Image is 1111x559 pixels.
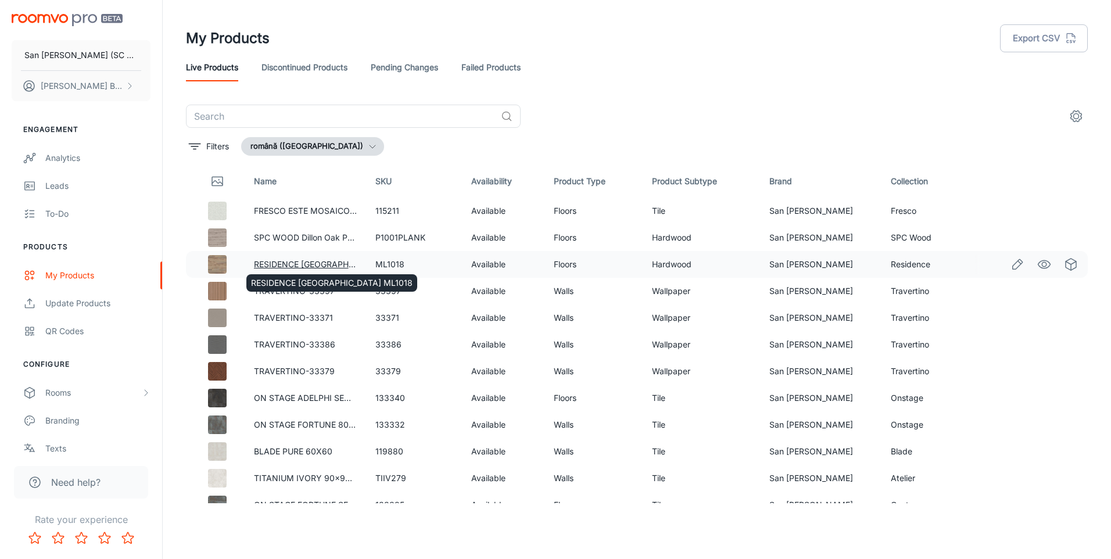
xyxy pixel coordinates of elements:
td: Onstage [881,411,966,438]
td: Atelier [881,465,966,492]
a: BLADE PURE 60X60 [254,446,332,456]
span: Need help? [51,475,101,489]
td: Walls [544,278,643,304]
svg: Thumbnail [210,174,224,188]
div: My Products [45,269,150,282]
td: San [PERSON_NAME] [760,465,882,492]
input: Search [186,105,496,128]
td: Travertino [881,331,966,358]
td: Available [462,358,544,385]
td: Walls [544,438,643,465]
td: Tile [643,385,759,411]
td: Available [462,278,544,304]
div: Analytics [45,152,150,164]
button: filter [186,137,232,156]
a: Pending Changes [371,53,438,81]
td: Floors [544,224,643,251]
a: ON STAGE ADELPHI SEMILUCIDO 80X80 [254,393,414,403]
td: Travertino [881,304,966,331]
a: Discontinued Products [261,53,347,81]
a: Edit [1008,255,1027,274]
td: San [PERSON_NAME] [760,492,882,518]
td: 119880 [366,438,462,465]
a: TITANIUM IVORY 90x90 MAT [254,473,371,483]
td: P1001PLANK [366,224,462,251]
td: Hardwood [643,224,759,251]
td: Tile [643,198,759,224]
div: Rooms [45,386,141,399]
td: San [PERSON_NAME] [760,358,882,385]
td: Onstage [881,385,966,411]
div: Texts [45,442,150,455]
td: 33379 [366,358,462,385]
a: TRAVERTINO-33379 [254,366,335,376]
a: TRAVERTINO-33386 [254,339,335,349]
td: San [PERSON_NAME] [760,438,882,465]
a: Live Products [186,53,238,81]
td: Available [462,438,544,465]
td: San [PERSON_NAME] [760,278,882,304]
td: Residence [881,251,966,278]
div: To-do [45,207,150,220]
td: Floors [544,251,643,278]
td: Walls [544,358,643,385]
td: San [PERSON_NAME] [760,331,882,358]
a: TRAVERTINO-33371 [254,313,333,322]
td: Floors [544,492,643,518]
td: Tile [643,411,759,438]
p: RESIDENCE [GEOGRAPHIC_DATA] ML1018 [251,277,413,289]
td: Wallpaper [643,331,759,358]
img: Roomvo PRO Beta [12,14,123,26]
td: San [PERSON_NAME] [760,198,882,224]
div: QR Codes [45,325,150,338]
td: 133340 [366,385,462,411]
td: Floors [544,198,643,224]
a: Failed Products [461,53,521,81]
div: Branding [45,414,150,427]
th: SKU [366,165,462,198]
div: Update Products [45,297,150,310]
td: Available [462,492,544,518]
p: San [PERSON_NAME] (SC San Marco Design SRL) [24,49,138,62]
a: SPC WOOD Dillon Oak P1001 [254,232,365,242]
td: Blade [881,438,966,465]
td: Walls [544,465,643,492]
p: [PERSON_NAME] BIZGA [41,80,123,92]
a: ON STAGE FORTUNE 80X80 [254,420,365,429]
button: Rate 4 star [93,526,116,550]
a: ON STAGE FORTUNE SEMILUCIDO 60X120 [254,500,421,510]
td: Tile [643,465,759,492]
h1: My Products [186,28,270,49]
td: San [PERSON_NAME] [760,224,882,251]
td: Available [462,304,544,331]
a: See in Visualizer [1034,255,1054,274]
td: Available [462,411,544,438]
td: Travertino [881,278,966,304]
td: Fresco [881,198,966,224]
button: San [PERSON_NAME] (SC San Marco Design SRL) [12,40,150,70]
td: Available [462,224,544,251]
p: Filters [206,140,229,153]
td: Travertino [881,358,966,385]
a: RESIDENCE [GEOGRAPHIC_DATA] ML1018 [254,259,415,269]
th: Name [245,165,367,198]
button: Export CSV [1000,24,1088,52]
td: ML1018 [366,251,462,278]
th: Brand [760,165,882,198]
div: Leads [45,180,150,192]
td: SPC Wood [881,224,966,251]
button: română ([GEOGRAPHIC_DATA]) [241,137,384,156]
td: Available [462,331,544,358]
td: 115211 [366,198,462,224]
td: Wallpaper [643,358,759,385]
a: FRESCO ESTE MOSAICO 4.7X4.7 - 30X30 [254,206,417,216]
td: Tile [643,438,759,465]
td: TIIV279 [366,465,462,492]
td: San [PERSON_NAME] [760,411,882,438]
td: San [PERSON_NAME] [760,251,882,278]
button: [PERSON_NAME] BIZGA [12,71,150,101]
td: Tile [643,492,759,518]
th: Collection [881,165,966,198]
button: settings [1065,105,1088,128]
td: Walls [544,411,643,438]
